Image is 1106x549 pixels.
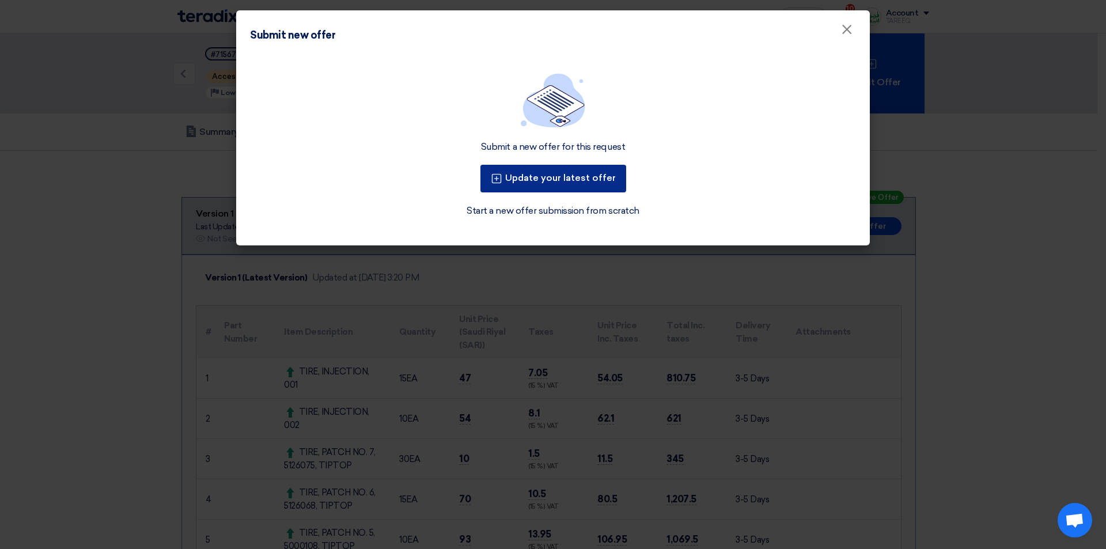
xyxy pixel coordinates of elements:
div: Open chat [1058,503,1092,537]
img: empty_state_list.svg [521,73,585,127]
button: Update your latest offer [480,165,626,192]
button: Close [832,18,862,41]
div: Submit a new offer for this request [481,141,625,153]
div: Submit new offer [250,28,335,43]
span: × [841,21,853,44]
a: Start a new offer submission from scratch [467,204,639,218]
